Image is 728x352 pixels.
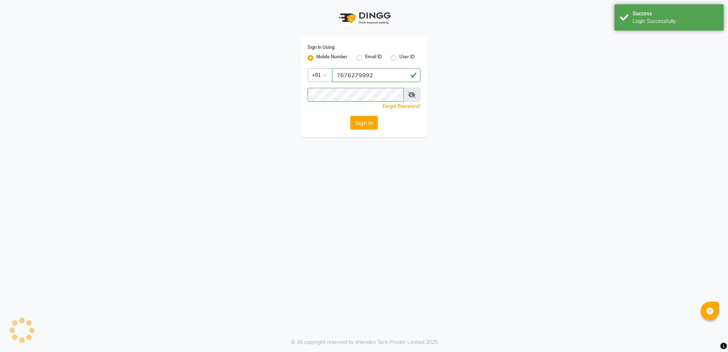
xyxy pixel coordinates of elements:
input: Username [332,68,420,82]
button: Sign In [350,116,378,130]
a: Forgot Password? [383,103,420,109]
div: Login Successfully. [633,17,718,25]
label: Email ID [365,54,382,62]
div: Success [633,10,718,17]
img: logo1.svg [335,7,393,29]
label: Sign In Using: [308,44,335,51]
input: Username [308,88,404,102]
label: Mobile Number [316,54,348,62]
label: User ID [399,54,415,62]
